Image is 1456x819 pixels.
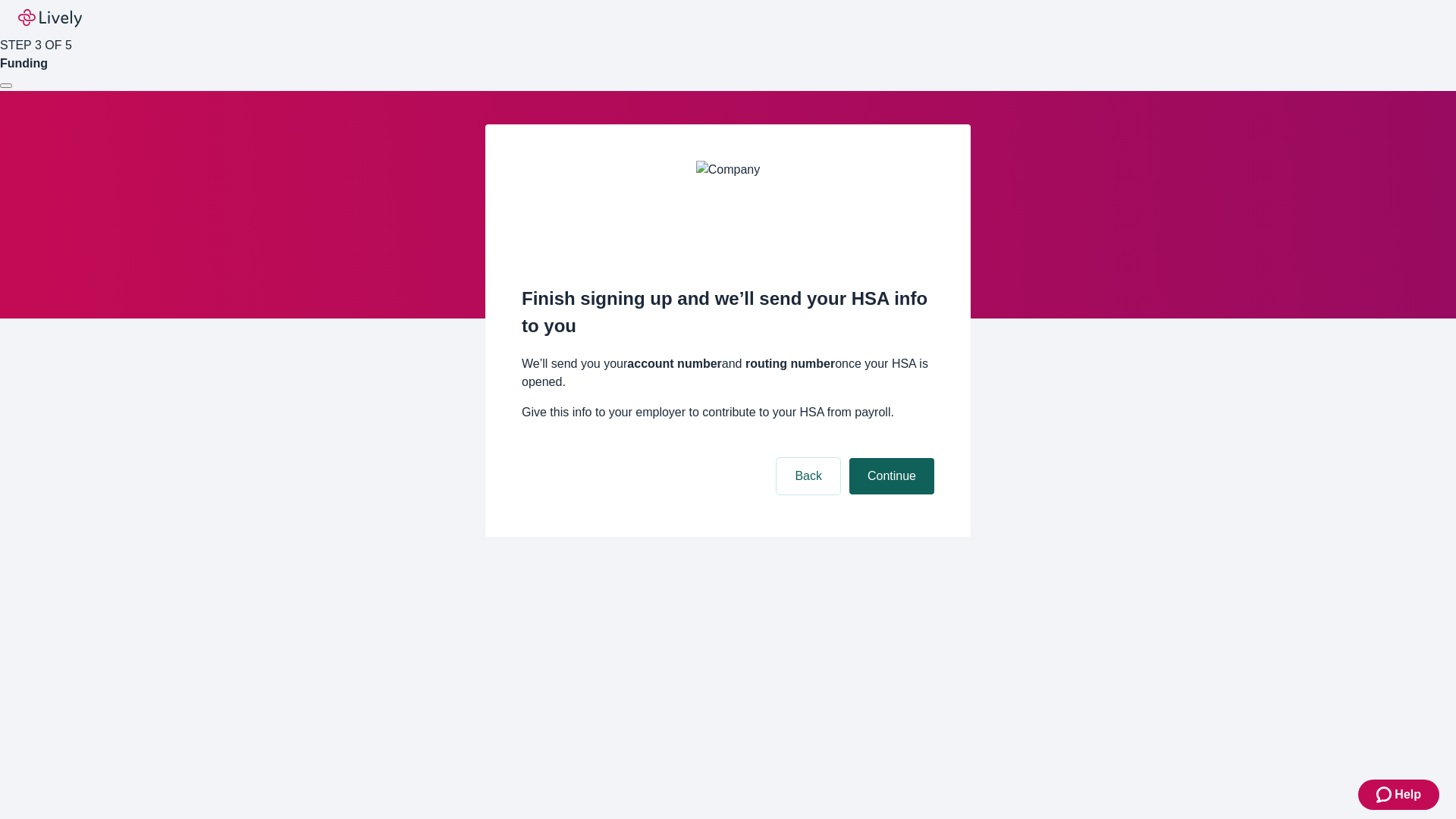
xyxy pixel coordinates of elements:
[696,161,760,252] img: Company
[777,458,840,494] button: Back
[1395,786,1421,804] span: Help
[522,285,934,340] h2: Finish signing up and we’ll send your HSA info to you
[1358,780,1439,810] button: Zendesk support iconHelp
[522,355,934,391] p: We’ll send you your and once your HSA is opened.
[627,357,721,370] strong: account number
[849,458,934,494] button: Continue
[522,403,934,422] p: Give this info to your employer to contribute to your HSA from payroll.
[1376,786,1395,804] svg: Zendesk support icon
[745,357,835,370] strong: routing number
[18,9,82,27] img: Lively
